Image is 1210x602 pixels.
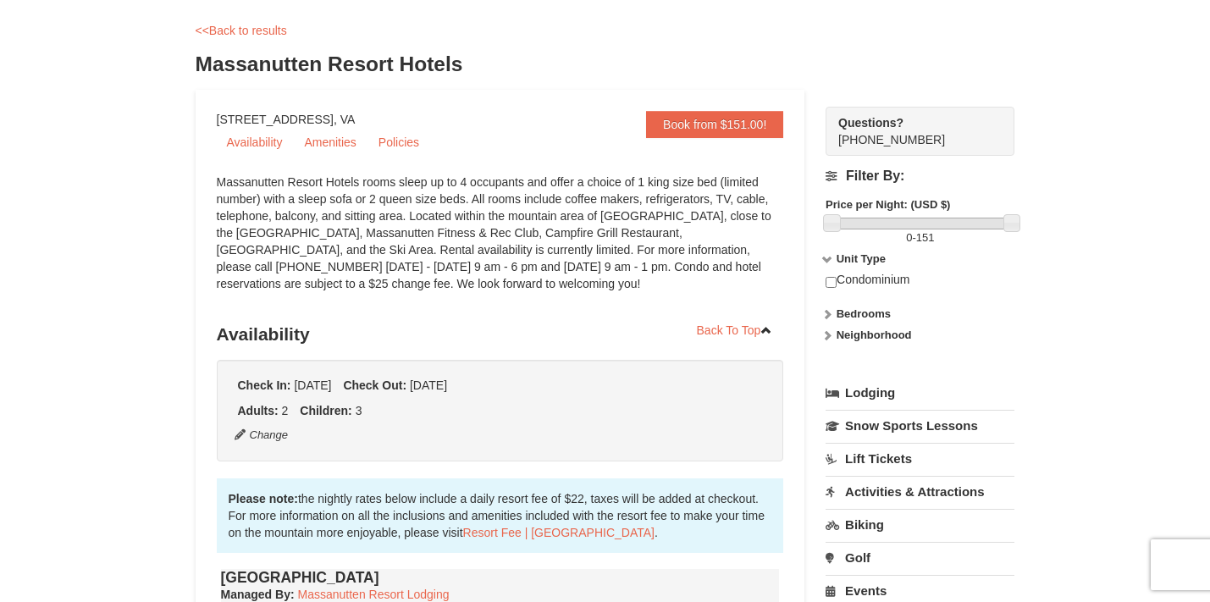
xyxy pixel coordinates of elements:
[906,231,912,244] span: 0
[221,569,780,586] h4: [GEOGRAPHIC_DATA]
[238,378,291,392] strong: Check In:
[410,378,447,392] span: [DATE]
[217,318,784,351] h3: Availability
[826,410,1014,441] a: Snow Sports Lessons
[838,116,903,130] strong: Questions?
[826,229,1014,246] label: -
[217,174,784,309] div: Massanutten Resort Hotels rooms sleep up to 4 occupants and offer a choice of 1 king size bed (li...
[229,492,298,505] strong: Please note:
[826,509,1014,540] a: Biking
[221,588,295,601] strong: :
[196,47,1015,81] h3: Massanutten Resort Hotels
[826,198,950,211] strong: Price per Night: (USD $)
[356,404,362,417] span: 3
[826,168,1014,184] h4: Filter By:
[217,130,293,155] a: Availability
[686,318,784,343] a: Back To Top
[368,130,429,155] a: Policies
[282,404,289,417] span: 2
[217,478,784,553] div: the nightly rates below include a daily resort fee of $22, taxes will be added at checkout. For m...
[838,114,984,146] span: [PHONE_NUMBER]
[463,526,655,539] a: Resort Fee | [GEOGRAPHIC_DATA]
[837,252,886,265] strong: Unit Type
[343,378,406,392] strong: Check Out:
[234,426,290,445] button: Change
[916,231,935,244] span: 151
[826,542,1014,573] a: Golf
[826,476,1014,507] a: Activities & Attractions
[294,130,366,155] a: Amenities
[837,329,912,341] strong: Neighborhood
[826,272,1014,306] div: Condominium
[826,443,1014,474] a: Lift Tickets
[294,378,331,392] span: [DATE]
[196,24,287,37] a: <<Back to results
[300,404,351,417] strong: Children:
[238,404,279,417] strong: Adults:
[646,111,783,138] a: Book from $151.00!
[826,378,1014,408] a: Lodging
[837,307,891,320] strong: Bedrooms
[221,588,290,601] span: Managed By
[298,588,450,601] a: Massanutten Resort Lodging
